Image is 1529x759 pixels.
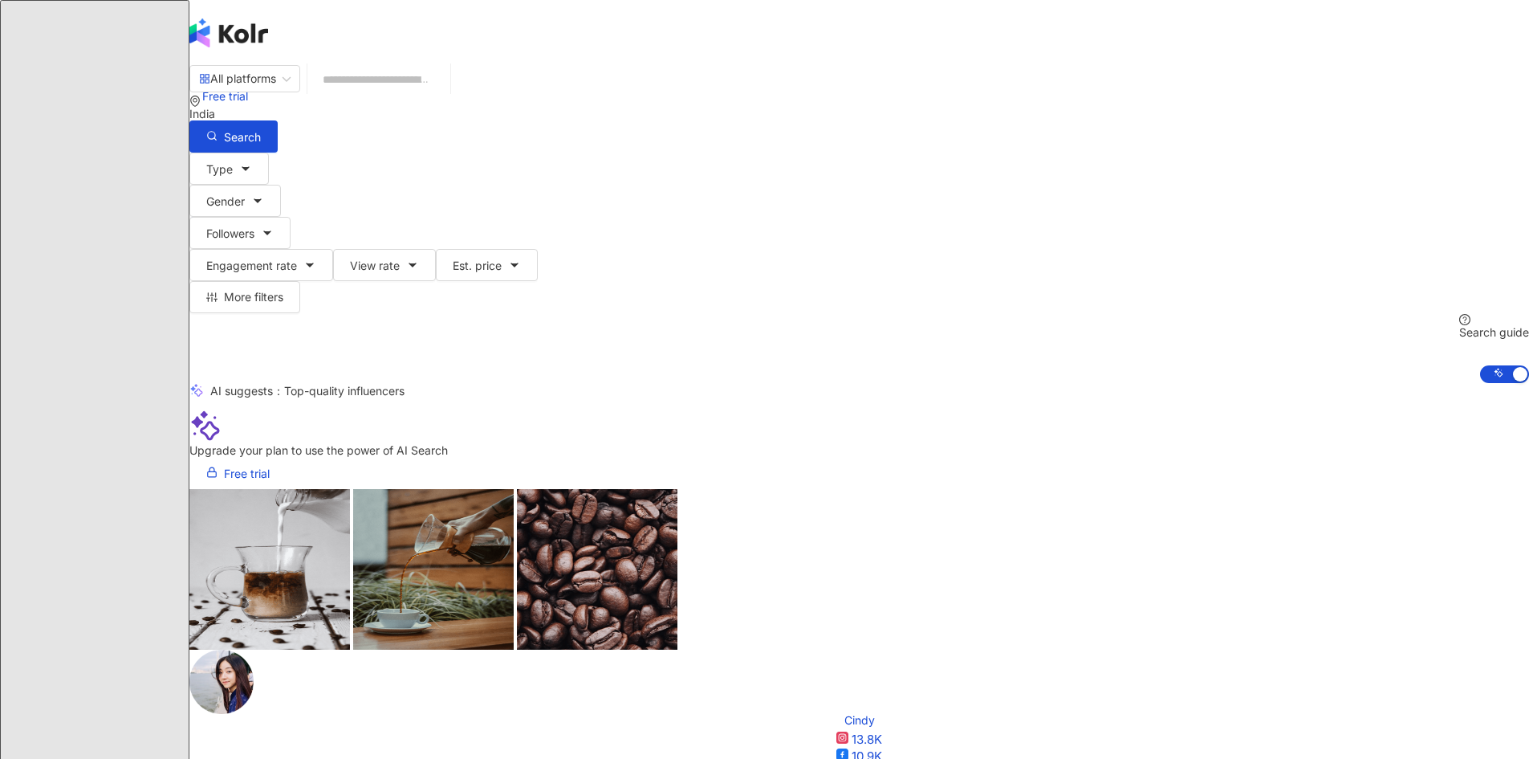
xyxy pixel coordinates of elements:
span: Gender [206,195,245,208]
button: Engagement rate [189,249,333,281]
span: Search [224,131,261,144]
span: Est. price [453,259,502,272]
span: View rate [350,259,400,272]
span: question-circle [1459,314,1470,325]
span: environment [189,96,201,107]
a: Free trial [189,457,287,489]
span: Free trial [224,467,270,480]
button: Est. price [436,249,538,281]
button: Search [189,120,278,153]
span: Engagement rate [206,259,297,272]
button: View rate [333,249,436,281]
div: AI suggests ： [210,385,405,398]
button: More filters [189,281,300,313]
img: post-image [517,489,677,650]
img: logo [189,18,268,47]
span: Type [206,163,233,176]
img: KOL Avatar [189,650,254,714]
button: Followers [189,217,291,249]
span: More filters [224,291,283,304]
div: Upgrade your plan to use the power of AI Search [189,444,1529,457]
a: KOL Avatar [189,650,1529,714]
img: post-image [353,489,514,650]
div: 13.8K [852,731,882,748]
img: post-image [189,489,350,650]
span: appstore [199,73,210,84]
span: Followers [206,227,254,240]
div: All platforms [199,66,276,92]
button: Gender [189,185,281,217]
span: Top-quality influencers [284,384,405,398]
div: India [189,108,1529,120]
div: Cindy [844,714,875,727]
button: Type [189,153,269,185]
div: Search guide [1459,326,1529,339]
